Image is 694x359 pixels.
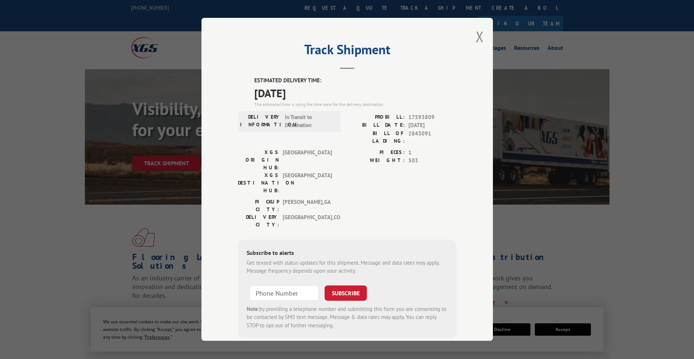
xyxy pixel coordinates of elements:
[408,130,456,145] span: 2843091
[247,259,448,275] div: Get texted with status updates for this shipment. Message and data rates may apply. Message frequ...
[250,285,319,301] input: Phone Number
[347,121,405,130] label: BILL DATE:
[476,27,484,46] button: Close modal
[347,130,405,145] label: BILL OF LADING:
[240,113,281,130] label: DELIVERY INFORMATION:
[283,149,332,171] span: [GEOGRAPHIC_DATA]
[238,44,456,58] h2: Track Shipment
[247,248,448,259] div: Subscribe to alerts
[254,85,456,101] span: [DATE]
[283,213,332,229] span: [GEOGRAPHIC_DATA] , CO
[283,198,332,213] span: [PERSON_NAME] , GA
[408,149,456,157] span: 1
[408,121,456,130] span: [DATE]
[283,171,332,194] span: [GEOGRAPHIC_DATA]
[408,113,456,122] span: 17593809
[347,113,405,122] label: PROBILL:
[347,149,405,157] label: PIECES:
[285,113,334,130] span: In Transit to Destination
[347,157,405,165] label: WEIGHT:
[238,171,279,194] label: XGS DESTINATION HUB:
[247,305,448,330] div: by providing a telephone number and submitting this form you are consenting to be contacted by SM...
[238,149,279,171] label: XGS ORIGIN HUB:
[254,76,456,85] label: ESTIMATED DELIVERY TIME:
[408,157,456,165] span: 503
[325,285,367,301] button: SUBSCRIBE
[254,101,456,108] div: The estimated time is using the time zone for the delivery destination.
[238,198,279,213] label: PICKUP CITY:
[238,213,279,229] label: DELIVERY CITY:
[247,305,259,312] strong: Note:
